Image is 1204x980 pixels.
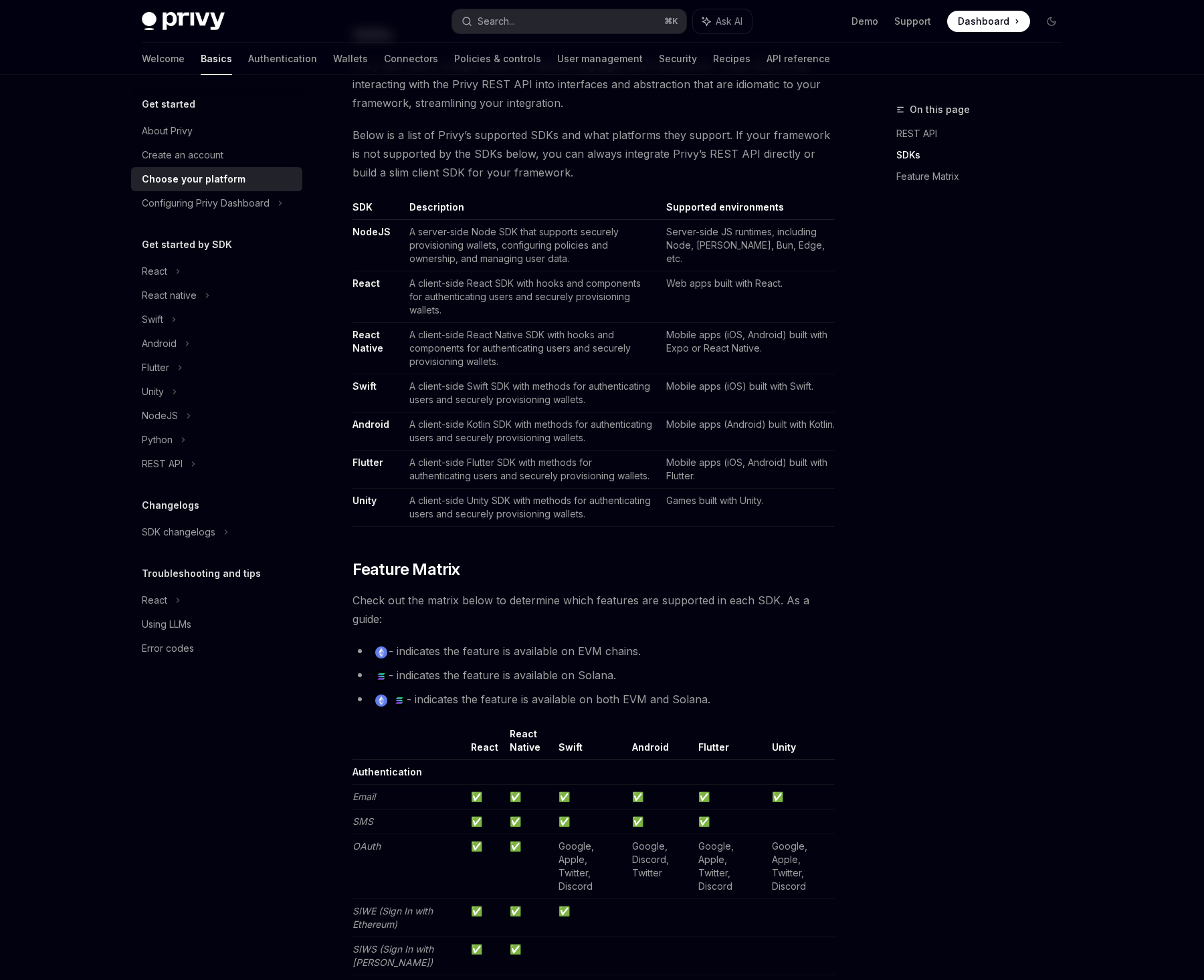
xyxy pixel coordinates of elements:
td: ✅ [504,899,554,937]
div: About Privy [142,123,193,139]
td: A client-side React SDK with hooks and components for authenticating users and securely provision... [404,271,660,323]
span: On this page [910,102,970,118]
td: A client-side Kotlin SDK with methods for authenticating users and securely provisioning wallets. [404,412,660,451]
th: Unity [767,727,835,760]
td: ✅ [553,785,627,810]
a: Basics [201,43,232,75]
div: Flutter [142,360,169,376]
div: Create an account [142,147,223,163]
h5: Changelogs [142,497,199,513]
td: A client-side Flutter SDK with methods for authenticating users and securely provisioning wallets. [404,451,660,489]
div: SDK changelogs [142,524,215,540]
a: Using LLMs [131,612,302,636]
td: A client-side Swift SDK with methods for authenticating users and securely provisioning wallets. [404,374,660,412]
h5: Get started [142,96,195,112]
td: ✅ [553,899,627,937]
a: SDKs [896,144,1073,166]
div: Android [142,336,177,352]
th: Description [404,201,660,220]
a: User management [557,43,643,75]
a: Support [894,15,931,28]
em: OAuth [353,840,381,852]
a: Security [659,43,697,75]
em: Email [353,791,375,802]
div: Unity [142,384,164,400]
a: Recipes [713,43,750,75]
a: Android [353,418,389,431]
div: Choose your platform [142,171,245,187]
div: Python [142,432,173,448]
img: ethereum.png [375,695,387,707]
a: Wallets [333,43,368,75]
img: dark logo [142,12,225,31]
div: React [142,263,167,279]
img: ethereum.png [375,646,387,658]
span: Ask AI [716,15,742,28]
th: Android [627,727,693,760]
td: ✅ [693,810,767,834]
th: Supported environments [661,201,835,220]
td: Server-side JS runtimes, including Node, [PERSON_NAME], Bun, Edge, etc. [661,220,835,271]
td: ✅ [504,834,554,899]
div: NodeJS [142,408,178,424]
td: ✅ [627,810,693,834]
div: Search... [478,13,515,29]
button: Search...⌘K [452,9,686,33]
a: React [353,277,380,289]
a: Swift [353,380,377,392]
a: Unity [353,495,377,507]
a: Demo [851,15,878,28]
th: React [466,727,504,760]
td: ✅ [504,785,554,810]
a: Create an account [131,143,302,167]
td: Games built with Unity. [661,489,835,527]
a: Flutter [353,457,383,469]
h5: Troubleshooting and tips [142,566,261,582]
th: Flutter [693,727,767,760]
em: SIWS (Sign In with [PERSON_NAME]) [353,943,433,968]
td: ✅ [693,785,767,810]
td: ✅ [553,810,627,834]
em: SIWE (Sign In with Ethereum) [353,905,433,930]
td: ✅ [466,834,504,899]
span: Feature Matrix [353,559,460,580]
th: SDK [353,201,404,220]
div: Using LLMs [142,616,191,632]
span: Dashboard [958,15,1009,28]
a: Dashboard [947,11,1030,32]
td: Mobile apps (iOS) built with Swift. [661,374,835,412]
strong: Authentication [353,766,422,777]
a: Welcome [142,43,185,75]
div: React [142,592,167,608]
td: A client-side React Native SDK with hooks and components for authenticating users and securely pr... [404,323,660,374]
a: About Privy [131,119,302,143]
img: solana.png [375,670,387,683]
td: A server-side Node SDK that supports securely provisioning wallets, configuring policies and owne... [404,220,660,271]
img: solana.png [393,695,405,707]
td: Web apps built with React. [661,271,835,323]
a: React Native [353,329,383,354]
th: React Native [504,727,554,760]
div: REST API [142,456,183,472]
td: ✅ [466,899,504,937]
div: React native [142,287,197,303]
button: Ask AI [693,9,752,33]
button: Toggle dark mode [1041,11,1062,32]
li: - indicates the feature is available on both EVM and Solana. [353,690,835,709]
a: Choose your platform [131,167,302,191]
td: Google, Discord, Twitter [627,834,693,899]
a: Error codes [131,636,302,660]
a: Authentication [248,43,317,75]
td: ✅ [627,785,693,810]
td: Google, Apple, Twitter, Discord [553,834,627,899]
span: Check out the matrix below to determine which features are supported in each SDK. As a guide: [353,591,835,628]
a: API reference [767,43,830,75]
th: Swift [553,727,627,760]
li: - indicates the feature is available on EVM chains. [353,642,835,660]
em: SMS [353,816,373,827]
div: Error codes [142,640,194,656]
span: Privy also offers multiple SDKs for various languages and frameworks. These SDKs wrap interacting... [353,56,835,112]
td: Google, Apple, Twitter, Discord [693,834,767,899]
span: ⌘ K [664,16,678,27]
li: - indicates the feature is available on Solana. [353,666,835,685]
